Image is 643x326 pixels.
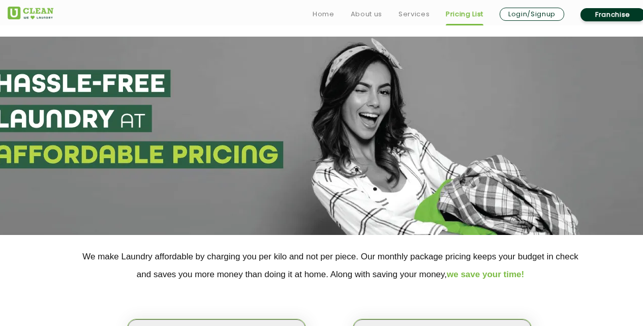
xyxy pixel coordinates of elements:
a: Home [313,8,334,20]
a: About us [351,8,382,20]
img: UClean Laundry and Dry Cleaning [8,7,53,19]
span: we save your time! [447,270,524,279]
a: Services [399,8,430,20]
a: Login/Signup [500,8,564,21]
a: Pricing List [446,8,483,20]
